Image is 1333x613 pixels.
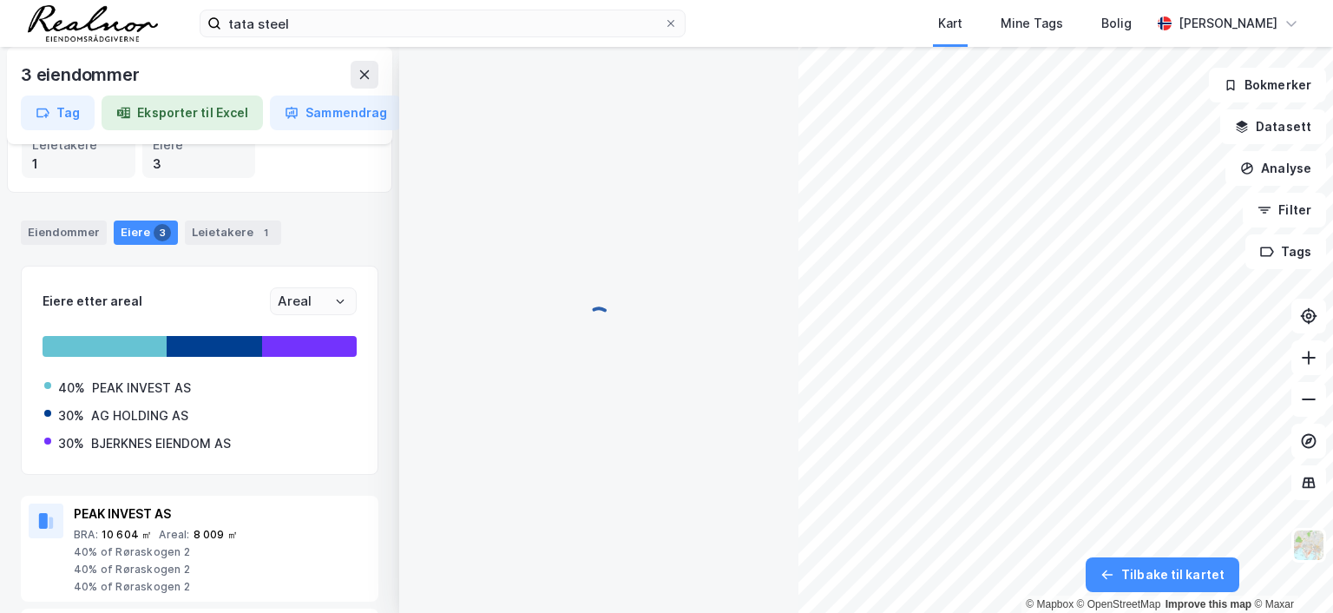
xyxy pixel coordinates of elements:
[1179,13,1277,34] div: [PERSON_NAME]
[1225,151,1326,186] button: Analyse
[1292,529,1325,562] img: Z
[58,433,84,454] div: 30%
[74,528,98,542] div: BRA :
[102,528,153,542] div: 10 604 ㎡
[257,224,274,241] div: 1
[32,135,125,155] div: Leietakere
[153,135,246,155] div: Eiere
[21,96,95,130] button: Tag
[1166,598,1251,610] a: Improve this map
[271,288,356,314] input: ClearOpen
[1243,193,1326,227] button: Filter
[32,155,125,174] div: 1
[91,405,188,426] div: AG HOLDING AS
[102,96,263,130] button: Eksporter til Excel
[1001,13,1063,34] div: Mine Tags
[585,306,613,333] img: spinner.a6d8c91a73a9ac5275cf975e30b51cfb.svg
[153,155,246,174] div: 3
[194,528,238,542] div: 8 009 ㎡
[185,221,281,245] div: Leietakere
[1246,530,1333,613] div: Kontrollprogram for chat
[1220,109,1326,144] button: Datasett
[58,378,85,399] div: 40%
[21,61,143,89] div: 3 eiendommer
[333,294,347,308] button: Open
[28,5,158,42] img: realnor-logo.934646d98de889bb5806.png
[1026,598,1074,610] a: Mapbox
[1101,13,1132,34] div: Bolig
[159,528,189,542] div: Areal :
[74,504,371,524] div: PEAK INVEST AS
[270,96,402,130] button: Sammendrag
[43,291,270,312] div: Eiere etter areal
[1246,530,1333,613] iframe: Chat Widget
[74,563,371,577] div: 40% of Røraskogen 2
[221,10,664,36] input: Søk på adresse, matrikkel, gårdeiere, leietakere eller personer
[1077,598,1161,610] a: OpenStreetMap
[1209,68,1326,102] button: Bokmerker
[21,221,107,245] div: Eiendommer
[1245,234,1326,269] button: Tags
[938,13,962,34] div: Kart
[58,405,84,426] div: 30%
[114,221,178,245] div: Eiere
[154,224,171,241] div: 3
[92,378,191,399] div: PEAK INVEST AS
[74,545,371,559] div: 40% of Røraskogen 2
[91,433,231,454] div: BJERKNES EIENDOM AS
[74,580,371,594] div: 40% of Røraskogen 2
[1086,557,1239,592] button: Tilbake til kartet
